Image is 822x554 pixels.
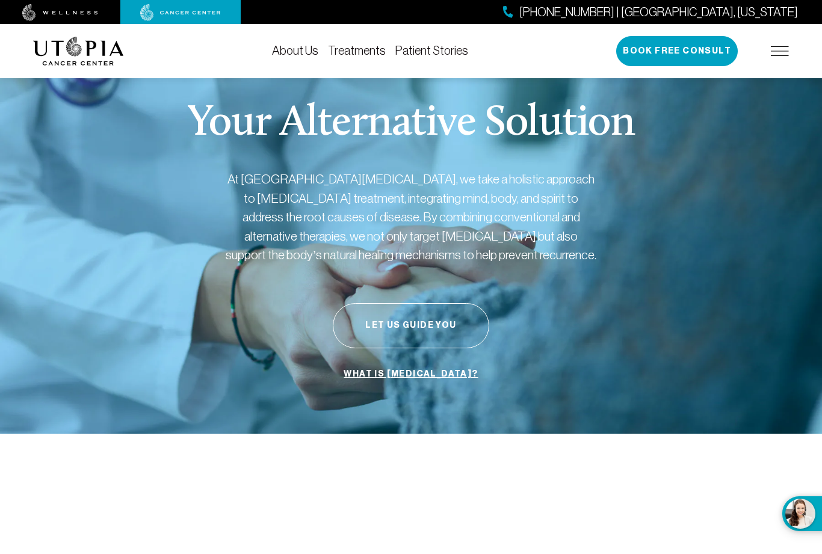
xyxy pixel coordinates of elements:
[519,4,798,21] span: [PHONE_NUMBER] | [GEOGRAPHIC_DATA], [US_STATE]
[140,4,221,21] img: cancer center
[328,44,386,57] a: Treatments
[503,4,798,21] a: [PHONE_NUMBER] | [GEOGRAPHIC_DATA], [US_STATE]
[333,303,489,348] button: Let Us Guide You
[272,44,318,57] a: About Us
[341,363,481,386] a: What is [MEDICAL_DATA]?
[33,37,124,66] img: logo
[22,4,98,21] img: wellness
[224,170,598,265] p: At [GEOGRAPHIC_DATA][MEDICAL_DATA], we take a holistic approach to [MEDICAL_DATA] treatment, inte...
[187,102,634,146] p: Your Alternative Solution
[771,46,789,56] img: icon-hamburger
[395,44,468,57] a: Patient Stories
[616,36,738,66] button: Book Free Consult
